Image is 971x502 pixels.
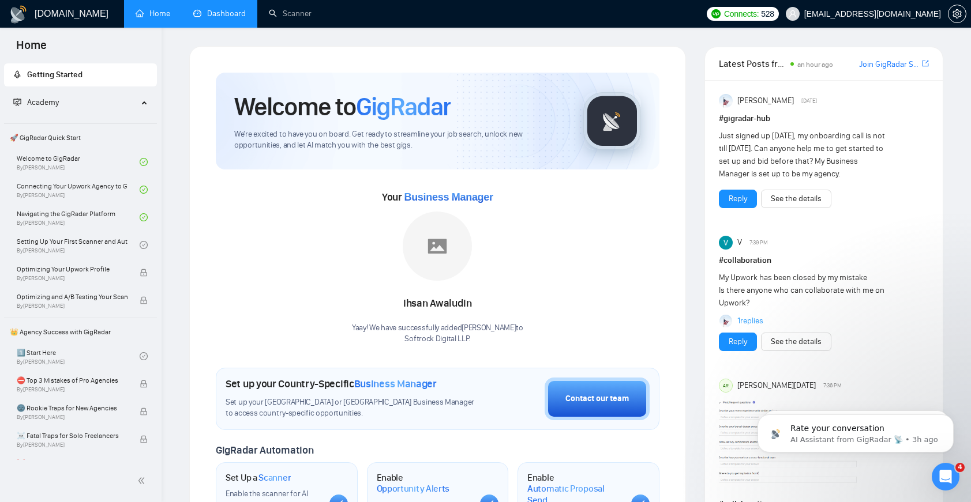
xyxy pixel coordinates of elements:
[711,9,721,18] img: upwork-logo.png
[761,7,774,20] span: 528
[140,213,148,221] span: check-circle
[719,236,733,250] img: V
[729,335,747,348] a: Reply
[719,379,732,392] div: AR
[719,130,887,180] div: Just signed up [DATE], my onboarding call is not till [DATE]. Can anyone help me to get started t...
[136,9,170,18] a: homeHome
[354,378,437,390] span: Business Manager
[140,158,148,166] span: check-circle
[140,296,148,304] span: lock
[140,380,148,388] span: lock
[140,241,148,249] span: check-circle
[859,58,920,71] a: Join GigRadar Slack Community
[17,344,140,369] a: 1️⃣ Start HereBy[PERSON_NAME]
[922,59,929,68] span: export
[932,463,959,490] iframe: Intercom live chat
[17,291,128,303] span: Optimizing and A/B Testing Your Scanner for Better Results
[226,397,480,419] span: Set up your [GEOGRAPHIC_DATA] or [GEOGRAPHIC_DATA] Business Manager to access country-specific op...
[27,70,83,80] span: Getting Started
[729,193,747,205] a: Reply
[403,212,472,281] img: placeholder.png
[226,472,291,484] h1: Set Up a
[4,63,157,86] li: Getting Started
[719,254,929,267] h1: # collaboration
[352,323,523,345] div: Yaay! We have successfully added [PERSON_NAME] to
[269,9,312,18] a: searchScanner
[352,334,523,345] p: Softrock Digital LLP .
[719,190,757,208] button: Reply
[5,126,156,149] span: 🚀 GigRadar Quick Start
[377,472,471,495] h1: Enable
[17,149,140,175] a: Welcome to GigRadarBy[PERSON_NAME]
[797,61,833,69] span: an hour ago
[737,95,794,107] span: [PERSON_NAME]
[5,320,156,344] span: 👑 Agency Success with GigRadar
[724,7,759,20] span: Connects:
[922,58,929,69] a: export
[234,129,565,151] span: We're excited to have you on board. Get ready to streamline your job search, unlock new opportuni...
[801,96,817,106] span: [DATE]
[583,92,641,150] img: gigradar-logo.png
[7,37,56,61] span: Home
[226,378,437,390] h1: Set up your Country-Specific
[140,407,148,416] span: lock
[761,190,831,208] button: See the details
[17,414,128,421] span: By [PERSON_NAME]
[17,205,140,230] a: Navigating the GigRadar PlatformBy[PERSON_NAME]
[17,263,128,275] span: Optimizing Your Upwork Profile
[140,186,148,194] span: check-circle
[737,315,763,327] a: 1replies
[948,9,966,18] span: setting
[258,472,291,484] span: Scanner
[352,294,523,314] div: Ihsan Awaludin
[17,177,140,202] a: Connecting Your Upwork Agency to GigRadarBy[PERSON_NAME]
[382,191,493,203] span: Your
[761,333,831,351] button: See the details
[377,483,450,495] span: Opportunity Alerts
[740,390,971,471] iframe: Intercom notifications message
[193,9,246,18] a: dashboardDashboard
[140,269,148,277] span: lock
[771,193,822,205] a: See the details
[719,56,787,71] span: Latest Posts from the GigRadar Community
[719,333,757,351] button: Reply
[17,441,128,448] span: By [PERSON_NAME]
[13,70,21,78] span: rocket
[137,475,149,486] span: double-left
[565,392,629,405] div: Contact our team
[545,378,650,420] button: Contact our team
[234,91,451,122] h1: Welcome to
[140,435,148,443] span: lock
[17,275,128,282] span: By [PERSON_NAME]
[737,379,816,392] span: [PERSON_NAME][DATE]
[17,303,128,309] span: By [PERSON_NAME]
[749,237,768,248] span: 7:39 PM
[17,402,128,414] span: 🌚 Rookie Traps for New Agencies
[737,236,742,249] span: V
[789,10,797,18] span: user
[13,97,59,107] span: Academy
[17,375,128,386] span: ⛔ Top 3 Mistakes of Pro Agencies
[719,112,929,125] h1: # gigradar-hub
[356,91,451,122] span: GigRadar
[719,315,732,327] img: Anisuzzaman Khan
[27,97,59,107] span: Academy
[719,94,733,108] img: Anisuzzaman Khan
[17,430,128,441] span: ☠️ Fatal Traps for Solo Freelancers
[13,98,21,106] span: fund-projection-screen
[948,5,966,23] button: setting
[719,397,857,489] img: F09C9EU858S-image.png
[17,458,128,469] span: ❌ How to get banned on Upwork
[17,232,140,258] a: Setting Up Your First Scanner and Auto-BidderBy[PERSON_NAME]
[771,335,822,348] a: See the details
[404,191,493,203] span: Business Manager
[9,5,28,24] img: logo
[823,380,842,391] span: 7:36 PM
[216,444,313,456] span: GigRadar Automation
[719,271,887,309] div: My Upwork has been closed by my mistake Is there anyone who can collaborate with me on Upwork?
[955,463,965,472] span: 4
